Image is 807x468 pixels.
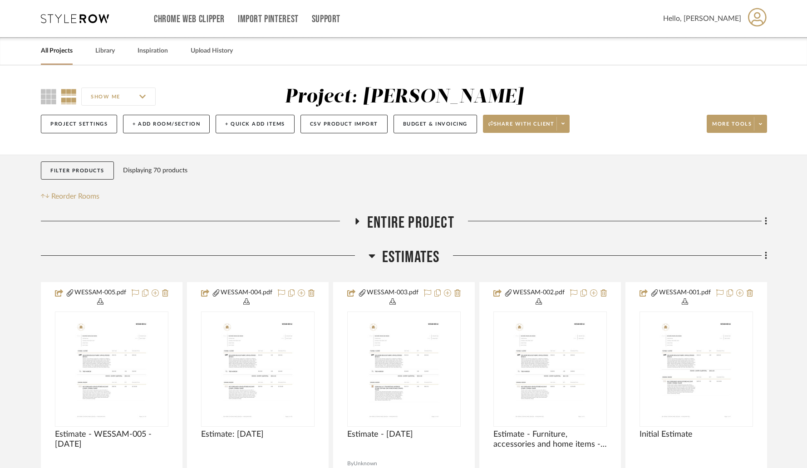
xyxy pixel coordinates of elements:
[95,45,115,57] a: Library
[488,121,555,134] span: Share with client
[483,115,570,133] button: Share with client
[367,213,454,233] span: Entire Project
[41,45,73,57] a: All Projects
[640,429,693,439] span: Initial Estimate
[74,288,126,307] button: WESSAM-005.pdf
[663,13,741,24] span: Hello, [PERSON_NAME]
[41,115,117,133] button: Project Settings
[201,429,264,439] span: Estimate: [DATE]
[51,191,99,202] span: Reorder Rooms
[312,15,340,23] a: Support
[41,161,114,180] button: Filter Products
[506,312,595,426] img: Estimate - Furniture, accessories and home items - FULL set up
[138,45,168,57] a: Inspiration
[123,115,210,133] button: + Add Room/Section
[367,288,418,307] button: WESSAM-003.pdf
[213,312,302,426] img: Estimate: 08.27.2025
[67,312,156,426] img: Estimate - WESSAM-005 - 08.27.2025
[659,288,711,307] button: WESSAM-001.pdf
[382,248,440,267] span: Estimates
[712,121,752,134] span: More tools
[41,191,99,202] button: Reorder Rooms
[652,312,741,426] img: Initial Estimate
[154,15,225,23] a: Chrome Web Clipper
[216,115,295,133] button: + Quick Add Items
[359,312,448,426] img: Estimate - 08.26.2025
[347,429,413,439] span: Estimate - [DATE]
[707,115,767,133] button: More tools
[300,115,388,133] button: CSV Product Import
[285,88,523,107] div: Project: [PERSON_NAME]
[394,115,477,133] button: Budget & Invoicing
[513,288,565,307] button: WESSAM-002.pdf
[55,429,168,449] span: Estimate - WESSAM-005 - [DATE]
[354,459,377,468] span: Unknown
[238,15,299,23] a: Import Pinterest
[221,288,272,307] button: WESSAM-004.pdf
[123,161,187,180] div: Displaying 70 products
[493,429,607,449] span: Estimate - Furniture, accessories and home items - FULL set up
[347,459,354,468] span: By
[191,45,233,57] a: Upload History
